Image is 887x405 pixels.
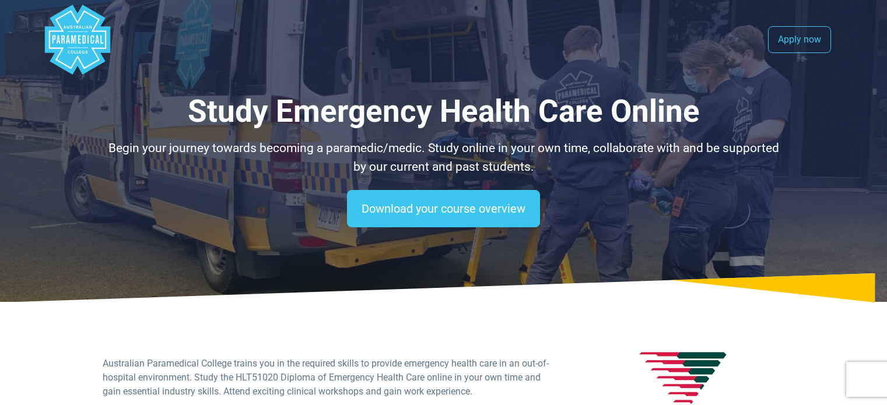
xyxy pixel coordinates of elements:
a: Download your course overview [347,190,540,227]
p: Australian Paramedical College trains you in the required skills to provide emergency health care... [103,357,553,399]
div: Australian Paramedical College [43,5,113,75]
a: Apply now [768,26,831,53]
p: Begin your journey towards becoming a paramedic/medic. Study online in your own time, collaborate... [103,139,785,176]
h1: Study Emergency Health Care Online [103,93,785,130]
